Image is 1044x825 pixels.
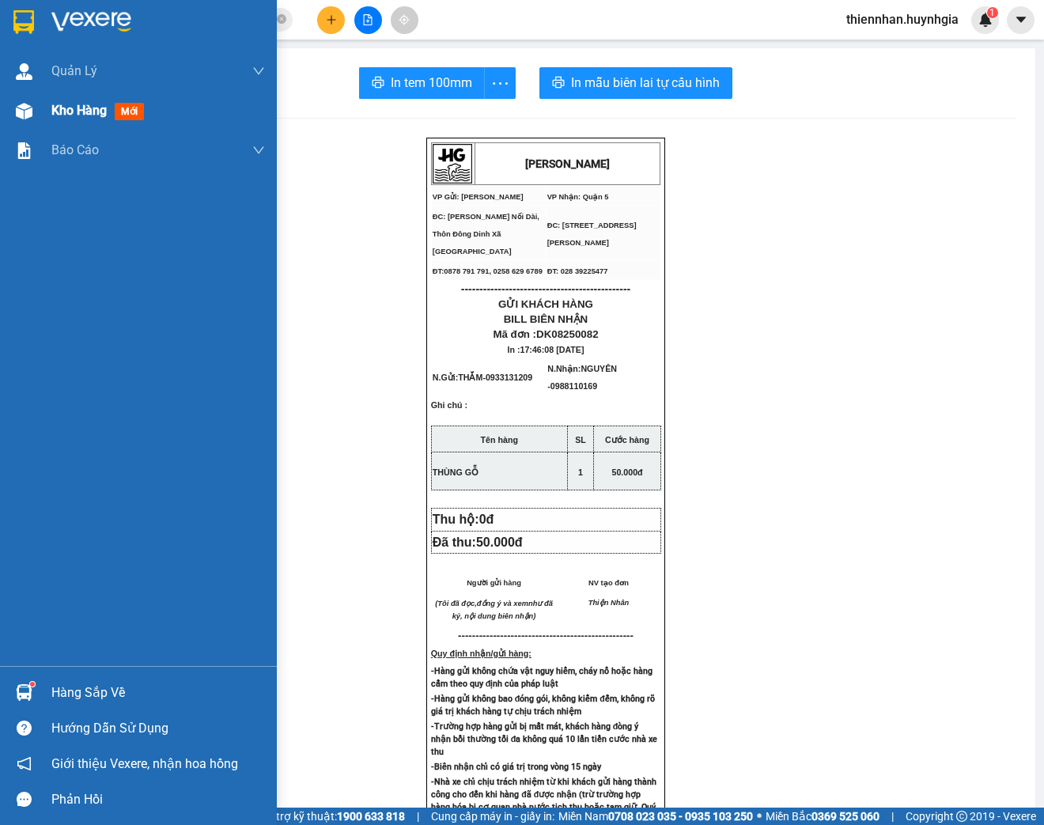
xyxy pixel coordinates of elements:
span: Miền Bắc [766,808,879,825]
img: logo-vxr [13,10,34,34]
strong: 0369 525 060 [811,810,879,823]
span: Hỗ trợ kỹ thuật: [259,808,405,825]
span: Báo cáo [51,140,99,160]
span: | [891,808,894,825]
span: notification [17,756,32,771]
span: In : [508,345,584,354]
span: question-circle [17,721,32,736]
span: thiennhan.huynhgia [834,9,971,29]
span: NGUYÊN - [547,364,617,391]
span: Giới thiệu Vexere, nhận hoa hồng [51,754,238,774]
strong: 1900 633 818 [337,810,405,823]
span: 0933131209 [486,373,532,382]
span: 17:46:08 [DATE] [520,345,584,354]
div: NGUYÊN [151,32,262,51]
span: close-circle [277,13,286,28]
span: 50.000đ [476,535,523,549]
span: 50.000đ [611,467,642,477]
span: 0đ [479,513,494,526]
span: VP Gửi: [PERSON_NAME] [433,193,524,201]
span: In mẫu biên lai tự cấu hình [571,73,720,93]
div: Hướng dẫn sử dụng [51,717,265,740]
span: DK08250082 [536,328,599,340]
span: Thiện Nhân [588,599,630,607]
button: aim [391,6,418,34]
button: more [484,67,516,99]
div: [PERSON_NAME] [13,13,140,49]
img: solution-icon [16,142,32,159]
span: ĐC: [PERSON_NAME] Nối Dài, Thôn Đông Dinh Xã [GEOGRAPHIC_DATA] [433,213,539,255]
img: warehouse-icon [16,63,32,80]
span: ĐC: [STREET_ADDRESS][PERSON_NAME] [547,221,637,247]
span: ----------------------------------------------- [468,630,634,641]
div: Quận 5 [151,13,262,32]
span: Ghi chú : [431,400,467,422]
sup: 1 [987,7,998,18]
span: printer [552,76,565,91]
strong: -Nhà xe chỉ chịu trách nhiệm từ khi khách gửi hàng thành công cho đến khi hàng đã được nhận (trừ ... [431,777,656,825]
span: Người gửi hàng [467,579,521,587]
span: GỬI KHÁCH HÀNG [498,298,593,310]
span: Gửi: [13,13,38,30]
span: Đã thu: [433,535,523,549]
span: Quản Lý [51,61,97,81]
div: THẮM [13,49,140,68]
span: | [417,808,419,825]
span: plus [326,14,337,25]
span: more [485,74,515,93]
span: Miền Nam [558,808,753,825]
strong: -Biên nhận chỉ có giá trị trong vòng 15 ngày [431,762,601,772]
span: --- [458,630,468,641]
strong: -Trường hợp hàng gửi bị mất mát, khách hàng đòng ý nhận bồi thường tối đa không quá 10 lần tiền c... [431,721,658,757]
span: 1 [989,7,995,18]
span: Thu hộ: [433,513,501,526]
strong: [PERSON_NAME] [525,157,610,170]
div: 50.000 [12,100,142,119]
span: ---------------------------------------------- [461,282,630,295]
span: aim [399,14,410,25]
span: message [17,792,32,807]
span: 0988110169 [550,381,597,391]
img: logo [433,144,472,184]
span: - [482,373,532,382]
span: VP Nhận: Quận 5 [547,193,609,201]
span: THẮM [458,373,482,382]
button: plus [317,6,345,34]
span: Đã thu : [12,101,60,118]
div: Hàng sắp về [51,681,265,705]
span: mới [115,103,144,120]
span: printer [372,76,384,91]
div: 0933131209 [13,68,140,90]
span: Nhận: [151,15,189,32]
span: down [252,65,265,78]
span: ĐT: 028 39225477 [547,267,608,275]
button: printerIn tem 100mm [359,67,485,99]
img: warehouse-icon [16,103,32,119]
span: N.Nhận: [547,364,617,391]
em: (Tôi đã đọc,đồng ý và xem [435,600,528,607]
strong: Tên hàng [481,435,518,445]
strong: Quy định nhận/gửi hàng: [431,649,531,658]
strong: Cước hàng [605,435,649,445]
span: THÙNG GỖ [433,467,478,477]
span: caret-down [1014,13,1028,27]
em: như đã ký, nội dung biên nhận) [452,600,553,620]
span: Cung cấp máy in - giấy in: [431,808,554,825]
strong: 0708 023 035 - 0935 103 250 [608,810,753,823]
img: warehouse-icon [16,684,32,701]
img: icon-new-feature [978,13,993,27]
span: down [252,144,265,157]
span: file-add [362,14,373,25]
button: caret-down [1007,6,1035,34]
button: file-add [354,6,382,34]
span: close-circle [277,14,286,24]
span: ĐT:0878 791 791, 0258 629 6789 [433,267,543,275]
button: printerIn mẫu biên lai tự cấu hình [539,67,732,99]
div: 0988110169 [151,51,262,74]
span: copyright [956,811,967,822]
span: 1 [578,467,583,477]
span: BILL BIÊN NHẬN [504,313,588,325]
strong: SL [575,435,586,445]
span: Mã đơn : [493,328,598,340]
strong: -Hàng gửi không bao đóng gói, không kiểm đếm, không rõ giá trị khách hàng tự chịu trách nhiệm [431,694,655,717]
